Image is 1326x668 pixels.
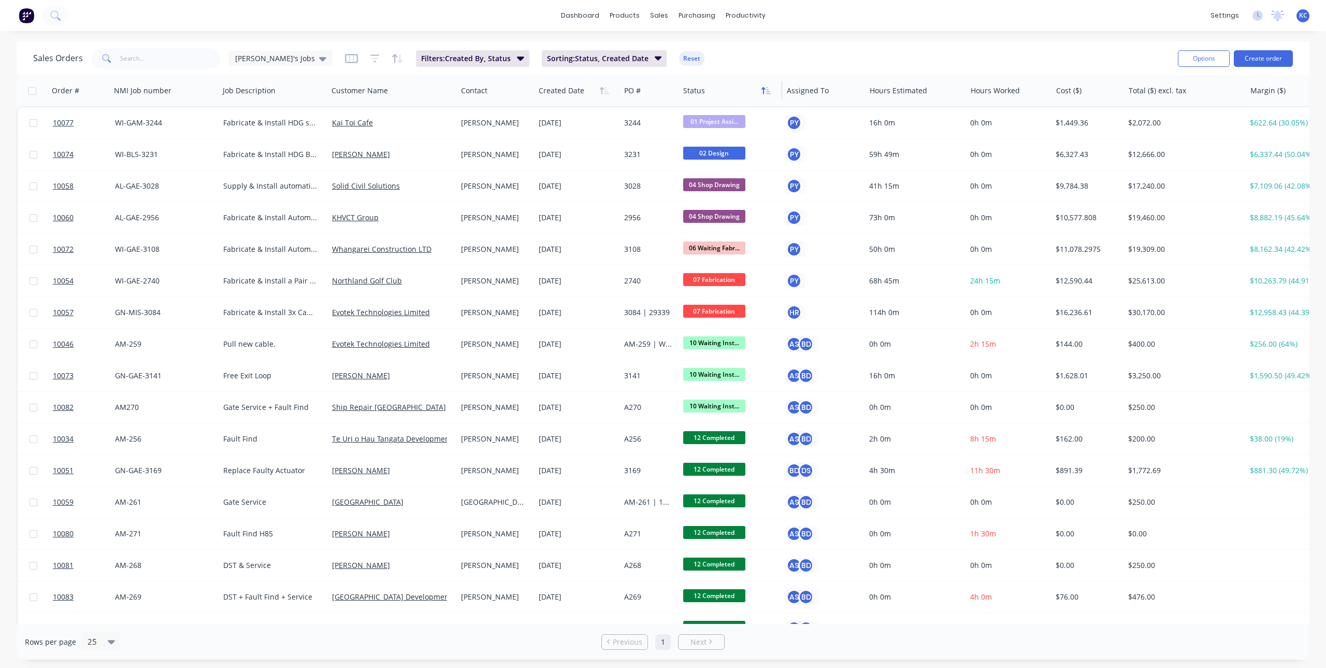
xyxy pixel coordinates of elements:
div: Job Description [223,86,276,96]
span: 10051 [53,465,74,476]
div: [DATE] [539,529,616,539]
a: 10054 [53,265,115,296]
div: Fabricate & Install 3x Camera poles [223,307,319,318]
a: [PERSON_NAME] [332,623,390,633]
a: Solid Civil Solutions [332,181,400,191]
div: AS [786,400,802,415]
div: AS [786,336,802,352]
div: Fabricate & Install HDG swing barrier [223,118,319,128]
div: Fabricate & Install Automatic Aluminium Sliding Gate [223,212,319,223]
div: HR [786,305,802,320]
span: Next [690,637,707,647]
span: 10084 [53,623,74,634]
div: Gate Service [223,497,319,507]
div: Replace Faulty Actuator [223,465,319,476]
div: WI-GAM-3244 [115,118,210,128]
div: WI-GAE-2740 [115,276,210,286]
a: [PERSON_NAME] [332,371,390,380]
div: [PERSON_NAME] [461,149,527,160]
div: [DATE] [539,118,616,128]
a: 10080 [53,518,115,549]
div: Fault Find [223,434,319,444]
div: [PERSON_NAME] [461,307,527,318]
div: Hours Worked [971,86,1020,96]
div: DST + Fault Find + Service [223,592,319,602]
div: [PERSON_NAME] [461,339,527,349]
span: 10083 [53,592,74,602]
a: 10059 [53,487,115,518]
div: PY [786,178,802,194]
span: Sorting: Status, Created Date [547,53,648,64]
div: PY [786,115,802,131]
div: $19,460.00 [1128,212,1236,223]
div: AM-271 [115,529,210,539]
div: [DATE] [539,276,616,286]
div: AS [786,589,802,605]
div: A269 [624,592,672,602]
div: AL-GAE-3028 [115,181,210,191]
a: Page 1 is your current page [655,634,671,650]
span: 10074 [53,149,74,160]
div: A271 [624,529,672,539]
input: Search... [120,48,221,69]
div: $250.00 [1128,560,1236,571]
div: $11,078.2975 [1056,244,1117,254]
div: Fault Find H85 [223,529,319,539]
div: [PERSON_NAME] [461,276,527,286]
div: BD [798,368,814,383]
a: 10082 [53,392,115,423]
div: $476.00 [1128,592,1236,602]
div: $0.00 [1056,402,1117,413]
div: $1,772.69 [1128,465,1236,476]
div: 68h 45m [869,276,957,286]
div: 73h 0m [869,212,957,223]
button: ASBD [786,431,814,447]
div: [PERSON_NAME] [461,212,527,223]
button: ASBD [786,400,814,415]
div: WI-GAE-3108 [115,244,210,254]
span: 0h 0m [970,371,992,380]
div: BD [798,558,814,573]
span: 0h 0m [970,244,992,254]
div: Contact [461,86,487,96]
div: 3028 [624,181,672,191]
div: Fabricate & Install a Pair of Automatic Solar Powered Swing Gates [223,276,319,286]
a: [GEOGRAPHIC_DATA] Development [332,592,452,602]
div: BD [798,526,814,542]
div: [DATE] [539,465,616,476]
div: Margin ($) [1250,86,1286,96]
a: KHVCT Group [332,212,379,222]
div: PO # [624,86,641,96]
div: [PERSON_NAME] [461,434,527,444]
div: Fabricate & Install HDG Balustrade [223,149,319,160]
div: [DATE] [539,592,616,602]
a: [PERSON_NAME] [332,560,390,570]
div: BD [798,336,814,352]
div: $6,337.44 (50.04%) [1250,149,1316,160]
div: 0h 0m [869,560,957,571]
div: [PERSON_NAME] [461,560,527,571]
span: 10073 [53,371,74,381]
span: 10081 [53,560,74,571]
div: $622.64 (30.05%) [1250,118,1316,128]
div: $8,162.34 (42.42%) [1250,244,1316,254]
div: sales [645,8,673,23]
div: Fabricate & Install Automatic Sliding Gate [223,244,319,254]
div: $1,449.36 [1056,118,1117,128]
span: 10034 [53,434,74,444]
div: [PERSON_NAME] [461,244,527,254]
div: A256 [624,434,672,444]
div: 3108 [624,244,672,254]
button: ASBD [786,494,814,510]
span: 0h 0m [970,497,992,507]
div: AS [786,558,802,573]
span: 0h 0m [970,149,992,159]
span: 0h 0m [970,402,992,412]
div: AM-268 [115,560,210,571]
div: 3244 [624,118,672,128]
span: 01 Project Assi... [683,115,745,128]
div: 114h 0m [869,307,957,318]
div: [DATE] [539,497,616,507]
a: 10046 [53,329,115,360]
span: 04 Shop Drawing [683,178,745,191]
